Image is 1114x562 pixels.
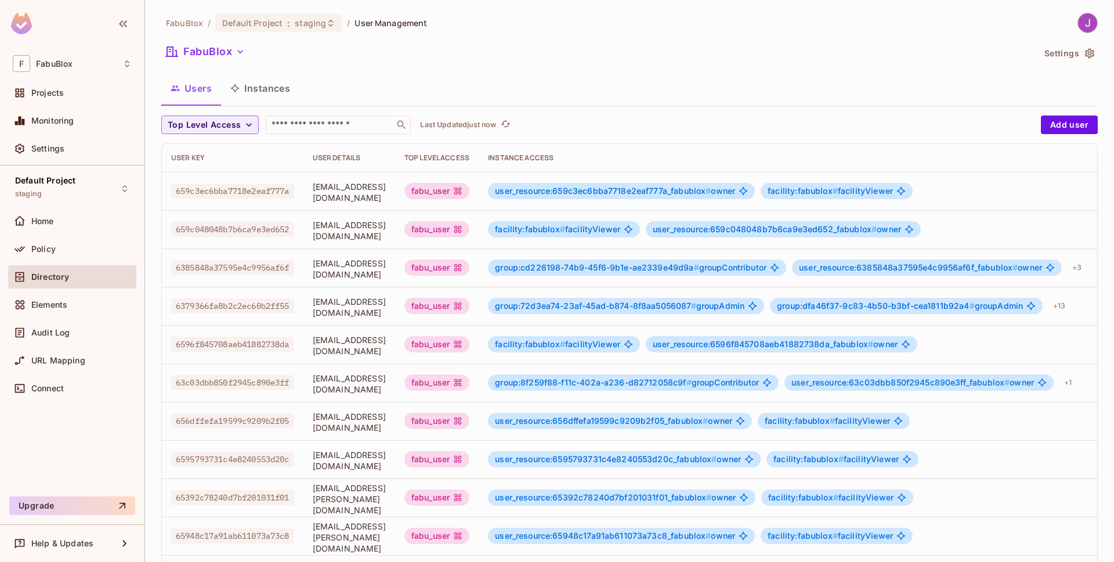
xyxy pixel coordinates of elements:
[653,224,877,234] span: user_resource:659c048048b7b6ca9e3ed652_fabublox
[495,186,711,196] span: user_resource:659c3ec6bba7718e2eaf777a_fabublox
[404,413,469,429] div: fabu_user
[404,221,469,237] div: fabu_user
[488,153,1088,163] div: Instance Access
[773,454,844,464] span: facility:fabublox
[765,416,835,426] span: facility:fabublox
[31,144,64,153] span: Settings
[287,19,291,28] span: :
[495,224,565,234] span: facility:fabublox
[31,539,93,548] span: Help & Updates
[653,340,898,349] span: owner
[404,451,469,467] div: fabu_user
[773,455,899,464] span: facilityViewer
[221,74,299,103] button: Instances
[768,186,838,196] span: facility:fabublox
[31,300,67,309] span: Elements
[495,454,717,464] span: user_resource:6595793731c4e8240553d20c_fabublox
[495,301,744,311] span: groupAdmin
[171,183,294,199] span: 659c3ec6bba7718e2eaf777a
[653,225,901,234] span: owner
[295,17,326,28] span: staging
[777,301,974,311] span: group:dfa46f37-9c83-4b50-b3bf-cea1811b92a4
[653,339,873,349] span: user_resource:6596f845708aeb41882738da_fabublox
[161,116,259,134] button: Top Level Access
[171,452,294,467] span: 6595793731c4e8240553d20c
[171,260,294,275] span: 6385848a37595e4c9956af6f
[495,455,741,464] span: owner
[166,17,203,28] span: the active workspace
[768,531,893,541] span: facilityViewer
[313,449,386,471] span: [EMAIL_ADDRESS][DOMAIN_NAME]
[355,17,427,28] span: User Management
[799,263,1042,272] span: owner
[15,189,42,199] span: staging
[970,301,975,311] span: #
[404,336,469,352] div: fabu_user
[313,258,386,280] span: [EMAIL_ADDRESS][DOMAIN_NAME]
[833,492,838,502] span: #
[171,490,294,505] span: 65392c78240d7bf201031f01
[703,416,708,426] span: #
[9,496,135,515] button: Upgrade
[31,88,64,98] span: Projects
[404,528,469,544] div: fabu_user
[768,531,838,541] span: facility:fabublox
[171,153,294,163] div: User Key
[495,263,766,272] span: groupContributor
[495,301,696,311] span: group:72d3ea74-23af-45ad-b874-8f8aa5056087
[560,224,565,234] span: #
[495,225,620,234] span: facilityViewer
[496,118,512,132] span: Click to refresh data
[838,454,844,464] span: #
[168,118,241,132] span: Top Level Access
[498,118,512,132] button: refresh
[171,413,294,428] span: 656dffefa19599c9209b2f05
[13,55,30,72] span: F
[830,416,835,426] span: #
[501,119,511,131] span: refresh
[222,17,283,28] span: Default Project
[833,531,838,541] span: #
[560,339,565,349] span: #
[313,153,386,163] div: User Details
[495,416,708,426] span: user_resource:656dffefa19599c9209b2f05_fabublox
[495,492,711,502] span: user_resource:65392c78240d7bf201031f01_fabublox
[777,301,1023,311] span: groupAdmin
[31,356,85,365] span: URL Mapping
[11,13,32,34] img: SReyMgAAAABJRU5ErkJggg==
[31,328,70,337] span: Audit Log
[313,521,386,554] span: [EMAIL_ADDRESS][PERSON_NAME][DOMAIN_NAME]
[404,489,469,506] div: fabu_user
[1048,297,1070,315] div: + 13
[161,42,249,61] button: FabuBlox
[495,416,732,426] span: owner
[404,183,469,199] div: fabu_user
[768,493,894,502] span: facilityViewer
[686,377,692,387] span: #
[347,17,350,28] li: /
[495,186,735,196] span: owner
[31,384,64,393] span: Connect
[31,116,74,125] span: Monitoring
[1041,116,1098,134] button: Add user
[313,181,386,203] span: [EMAIL_ADDRESS][DOMAIN_NAME]
[1040,44,1098,63] button: Settings
[31,217,54,226] span: Home
[404,298,469,314] div: fabu_user
[495,377,691,387] span: group:8f259f88-f11c-402a-a236-d82712058c9f
[15,176,75,185] span: Default Project
[833,186,838,196] span: #
[404,260,469,276] div: fabu_user
[1078,13,1097,33] img: Jack Muller
[420,120,496,129] p: Last Updated just now
[691,301,696,311] span: #
[495,531,735,541] span: owner
[208,17,211,28] li: /
[171,222,294,237] span: 659c048048b7b6ca9e3ed652
[495,378,759,387] span: groupContributor
[171,298,294,314] span: 6379366fa8b2c2ec60b2ff55
[313,482,386,516] span: [EMAIL_ADDRESS][PERSON_NAME][DOMAIN_NAME]
[161,74,221,103] button: Users
[495,262,699,272] span: group:cd226198-74b9-45f6-9b1e-ae2339e49d9a
[171,528,294,543] span: 65948c17a91ab611073a73c8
